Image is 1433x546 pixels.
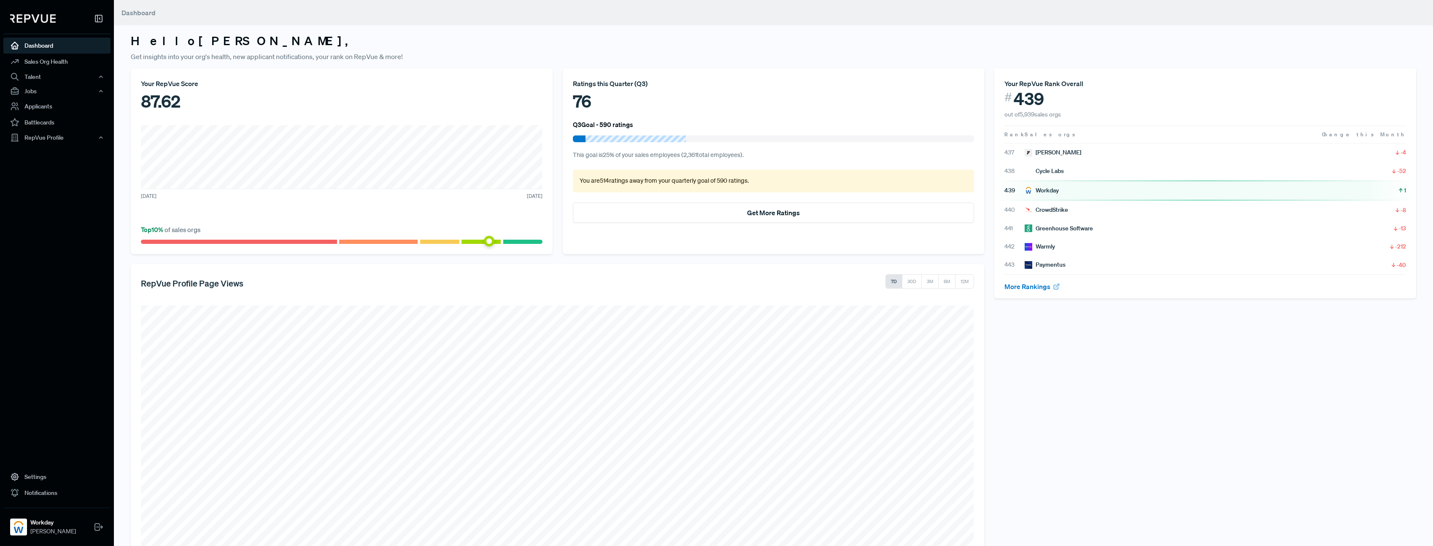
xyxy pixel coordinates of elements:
[1025,206,1032,214] img: CrowdStrike
[1004,131,1025,138] span: Rank
[3,70,111,84] button: Talent
[141,225,165,234] span: Top 10 %
[1004,242,1025,251] span: 442
[1025,260,1066,269] div: Paymentus
[1025,224,1032,232] img: Greenhouse Software
[3,485,111,501] a: Notifications
[902,274,922,289] button: 30D
[573,78,974,89] div: Ratings this Quarter ( Q3 )
[1004,224,1025,233] span: 441
[1025,187,1032,194] img: Workday
[141,192,157,200] span: [DATE]
[573,203,974,223] button: Get More Ratings
[1399,224,1406,232] span: -13
[955,274,974,289] button: 12M
[141,278,243,288] h5: RepVue Profile Page Views
[527,192,542,200] span: [DATE]
[1025,205,1068,214] div: CrowdStrike
[10,14,56,23] img: RepVue
[12,520,25,534] img: Workday
[1004,260,1025,269] span: 443
[141,225,200,234] span: of sales orgs
[121,8,156,17] span: Dashboard
[3,508,111,539] a: WorkdayWorkday[PERSON_NAME]
[1404,186,1406,195] span: 1
[1025,131,1077,138] span: Sales orgs
[938,274,955,289] button: 6M
[131,51,1416,62] p: Get insights into your org's health, new applicant notifications, your rank on RepVue & more!
[1004,282,1060,291] a: More Rankings
[1025,224,1093,233] div: Greenhouse Software
[573,151,974,160] p: This goal is 25 % of your sales employees ( 2,361 total employees).
[1025,148,1081,157] div: [PERSON_NAME]
[1025,186,1059,195] div: Workday
[3,114,111,130] a: Battlecards
[1397,261,1406,269] span: -40
[1004,111,1061,118] span: out of 5,939 sales orgs
[1395,242,1406,251] span: -212
[1025,261,1032,269] img: Paymentus
[1025,167,1032,175] img: Cycle Labs
[3,98,111,114] a: Applicants
[1004,205,1025,214] span: 440
[573,121,633,128] h6: Q3 Goal - 590 ratings
[3,38,111,54] a: Dashboard
[1322,131,1406,138] span: Change this Month
[30,518,76,527] strong: Workday
[3,130,111,145] button: RepVue Profile
[921,274,939,289] button: 3M
[141,78,542,89] div: Your RepVue Score
[1004,79,1083,88] span: Your RepVue Rank Overall
[1025,242,1055,251] div: Warmly
[1004,186,1025,195] span: 439
[30,527,76,536] span: [PERSON_NAME]
[580,176,968,186] p: You are 514 ratings away from your quarterly goal of 590 ratings .
[3,84,111,98] button: Jobs
[1401,148,1406,157] span: -4
[1025,167,1064,176] div: Cycle Labs
[1025,149,1032,157] img: Finch
[1004,89,1012,106] span: #
[1014,89,1044,109] span: 439
[131,34,1416,48] h3: Hello [PERSON_NAME] ,
[573,89,974,114] div: 76
[3,54,111,70] a: Sales Org Health
[1004,148,1025,157] span: 437
[141,89,542,114] div: 87.62
[3,469,111,485] a: Settings
[885,274,902,289] button: 7D
[1401,206,1406,214] span: -8
[1004,167,1025,176] span: 438
[1397,167,1406,175] span: -52
[1025,243,1032,251] img: Warmly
